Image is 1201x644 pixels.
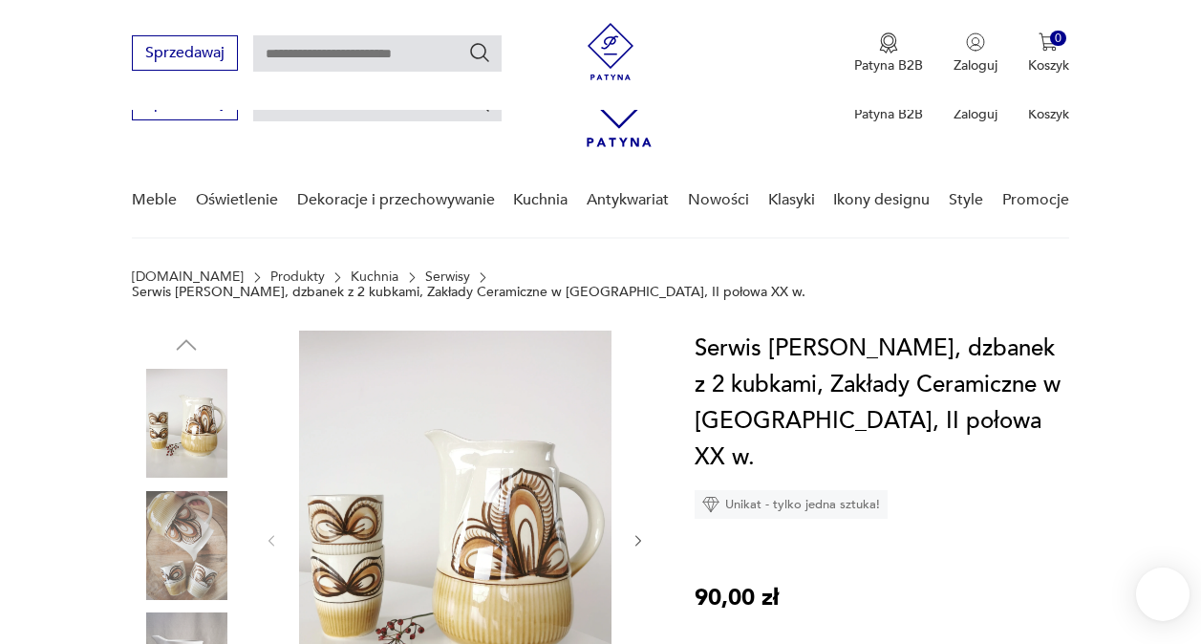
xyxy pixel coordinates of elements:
[966,32,985,52] img: Ikonka użytkownika
[695,580,779,616] p: 90,00 zł
[854,32,923,75] button: Patyna B2B
[768,163,815,237] a: Klasyki
[582,23,639,80] img: Patyna - sklep z meblami i dekoracjami vintage
[854,56,923,75] p: Patyna B2B
[695,331,1069,476] h1: Serwis [PERSON_NAME], dzbanek z 2 kubkami, Zakłady Ceramiczne w [GEOGRAPHIC_DATA], II połowa XX w.
[954,56,997,75] p: Zaloguj
[132,163,177,237] a: Meble
[351,269,398,285] a: Kuchnia
[132,269,244,285] a: [DOMAIN_NAME]
[1028,56,1069,75] p: Koszyk
[1028,32,1069,75] button: 0Koszyk
[132,97,238,111] a: Sprzedawaj
[695,490,888,519] div: Unikat - tylko jedna sztuka!
[196,163,278,237] a: Oświetlenie
[949,163,983,237] a: Style
[1136,568,1190,621] iframe: Smartsupp widget button
[1039,32,1058,52] img: Ikona koszyka
[1028,105,1069,123] p: Koszyk
[879,32,898,54] img: Ikona medalu
[1002,163,1069,237] a: Promocje
[132,369,241,478] img: Zdjęcie produktu Serwis Maria, dzbanek z 2 kubkami, Zakłady Ceramiczne w Mirostowicach, II połowa...
[954,32,997,75] button: Zaloguj
[513,163,568,237] a: Kuchnia
[854,32,923,75] a: Ikona medaluPatyna B2B
[132,491,241,600] img: Zdjęcie produktu Serwis Maria, dzbanek z 2 kubkami, Zakłady Ceramiczne w Mirostowicach, II połowa...
[833,163,930,237] a: Ikony designu
[132,48,238,61] a: Sprzedawaj
[688,163,749,237] a: Nowości
[270,269,325,285] a: Produkty
[702,496,719,513] img: Ikona diamentu
[1050,31,1066,47] div: 0
[425,269,470,285] a: Serwisy
[468,41,491,64] button: Szukaj
[297,163,495,237] a: Dekoracje i przechowywanie
[587,163,669,237] a: Antykwariat
[854,105,923,123] p: Patyna B2B
[132,285,805,300] p: Serwis [PERSON_NAME], dzbanek z 2 kubkami, Zakłady Ceramiczne w [GEOGRAPHIC_DATA], II połowa XX w.
[132,35,238,71] button: Sprzedawaj
[954,105,997,123] p: Zaloguj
